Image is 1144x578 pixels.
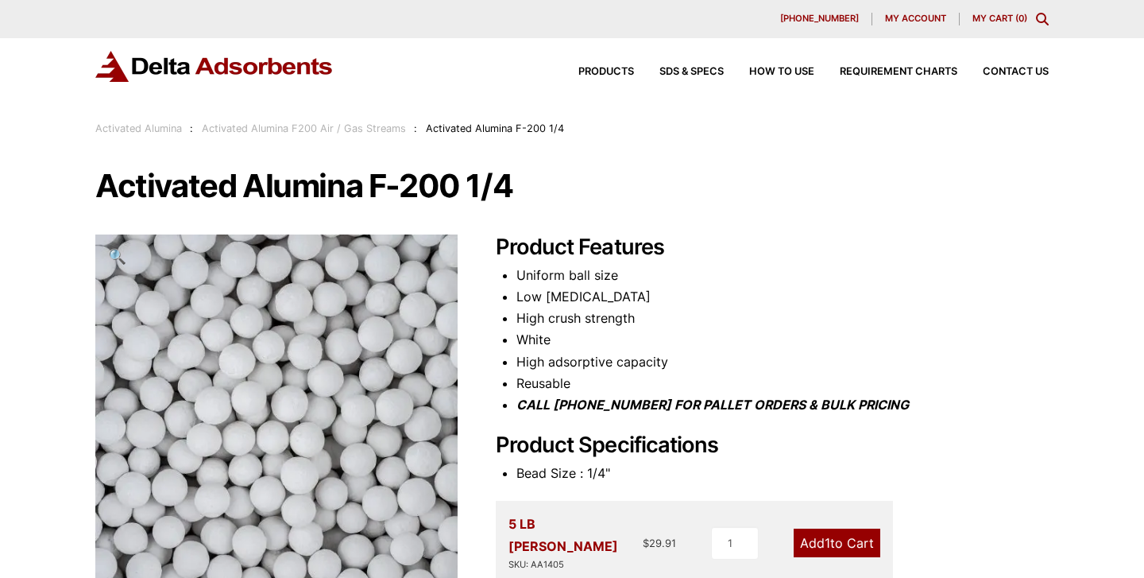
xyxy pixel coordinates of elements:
[496,433,1049,459] h2: Product Specifications
[1018,13,1024,24] span: 0
[95,122,182,134] a: Activated Alumina
[578,67,634,77] span: Products
[516,265,1049,286] li: Uniform ball size
[767,13,872,25] a: [PHONE_NUMBER]
[516,463,1049,484] li: Bead Size : 1/4"
[643,537,649,549] span: $
[426,122,564,134] span: Activated Alumina F-200 1/4
[516,397,909,413] i: CALL [PHONE_NUMBER] FOR PALLET ORDERS & BULK PRICING
[814,67,957,77] a: Requirement Charts
[496,235,1049,261] h2: Product Features
[414,122,417,134] span: :
[885,14,946,23] span: My account
[749,67,814,77] span: How to Use
[516,351,1049,373] li: High adsorptive capacity
[840,67,957,77] span: Requirement Charts
[643,537,676,549] bdi: 29.91
[659,67,724,77] span: SDS & SPECS
[202,122,406,134] a: Activated Alumina F200 Air / Gas Streams
[634,67,724,77] a: SDS & SPECS
[95,51,334,82] img: Delta Adsorbents
[972,13,1027,24] a: My Cart (0)
[516,286,1049,308] li: Low [MEDICAL_DATA]
[553,67,634,77] a: Products
[1036,13,1049,25] div: Toggle Modal Content
[794,529,880,557] a: Add1to Cart
[508,514,643,572] div: 5 LB [PERSON_NAME]
[957,67,1049,77] a: Contact Us
[516,373,1049,394] li: Reusable
[508,557,643,572] div: SKU: AA1405
[780,14,859,23] span: [PHONE_NUMBER]
[724,67,814,77] a: How to Use
[95,235,139,278] a: View full-screen image gallery
[516,329,1049,351] li: White
[190,122,193,134] span: :
[516,308,1049,329] li: High crush strength
[108,247,126,265] span: 🔍
[872,13,960,25] a: My account
[95,169,1049,203] h1: Activated Alumina F-200 1/4
[825,535,830,551] span: 1
[983,67,1049,77] span: Contact Us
